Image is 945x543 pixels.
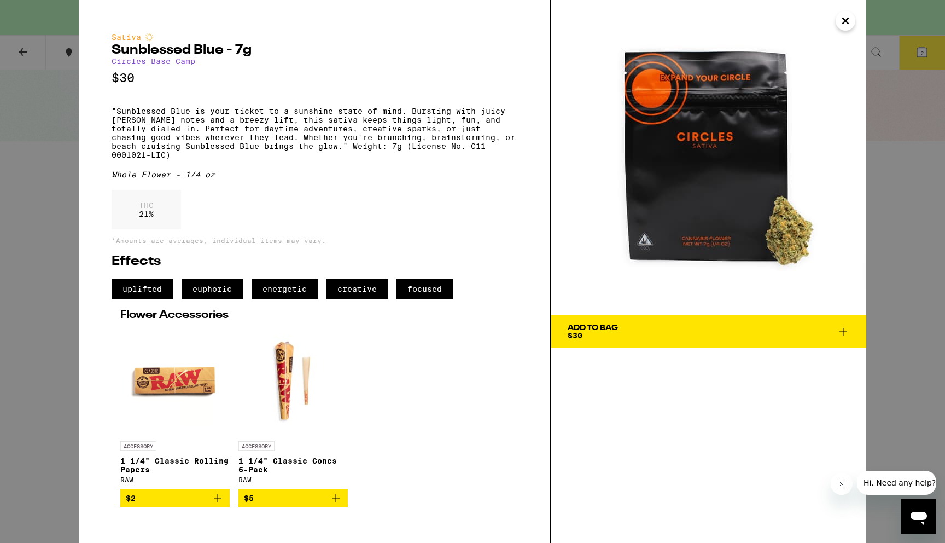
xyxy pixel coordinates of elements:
[120,326,230,436] img: RAW - 1 1/4" Classic Rolling Papers
[112,255,517,268] h2: Effects
[238,457,348,474] p: 1 1/4" Classic Cones 6-Pack
[112,237,517,244] p: *Amounts are averages, individual items may vary.
[112,57,195,66] a: Circles Base Camp
[244,494,254,502] span: $5
[112,190,181,229] div: 21 %
[112,170,517,179] div: Whole Flower - 1/4 oz
[568,324,618,332] div: Add To Bag
[139,201,154,210] p: THC
[836,11,855,31] button: Close
[551,315,866,348] button: Add To Bag$30
[120,476,230,483] div: RAW
[238,326,348,436] img: RAW - 1 1/4" Classic Cones 6-Pack
[120,457,230,474] p: 1 1/4" Classic Rolling Papers
[238,326,348,489] a: Open page for 1 1/4" Classic Cones 6-Pack from RAW
[112,71,517,85] p: $30
[120,489,230,507] button: Add to bag
[112,44,517,57] h2: Sunblessed Blue - 7g
[120,310,509,321] h2: Flower Accessories
[831,473,853,495] iframe: Close message
[120,441,156,451] p: ACCESSORY
[857,471,936,495] iframe: Message from company
[120,326,230,489] a: Open page for 1 1/4" Classic Rolling Papers from RAW
[112,33,517,42] div: Sativa
[182,279,243,299] span: euphoric
[901,499,936,534] iframe: Button to launch messaging window
[145,33,154,42] img: sativaColor.svg
[238,489,348,507] button: Add to bag
[126,494,136,502] span: $2
[112,107,517,159] p: "Sunblessed Blue is your ticket to a sunshine state of mind. Bursting with juicy [PERSON_NAME] no...
[238,476,348,483] div: RAW
[568,331,582,340] span: $30
[326,279,388,299] span: creative
[396,279,453,299] span: focused
[112,279,173,299] span: uplifted
[252,279,318,299] span: energetic
[238,441,275,451] p: ACCESSORY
